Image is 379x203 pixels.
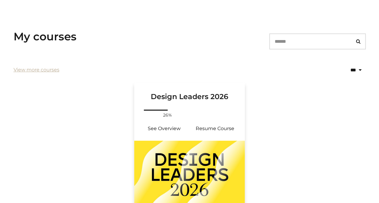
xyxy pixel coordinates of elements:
[324,62,366,78] select: status
[14,30,77,43] h3: My courses
[139,121,190,136] a: Design Leaders 2026: See Overview
[190,121,240,136] a: Design Leaders 2026: Resume Course
[160,112,175,118] span: 26%
[14,66,59,73] a: View more courses
[134,83,245,108] a: Design Leaders 2026
[141,83,238,101] h3: Design Leaders 2026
